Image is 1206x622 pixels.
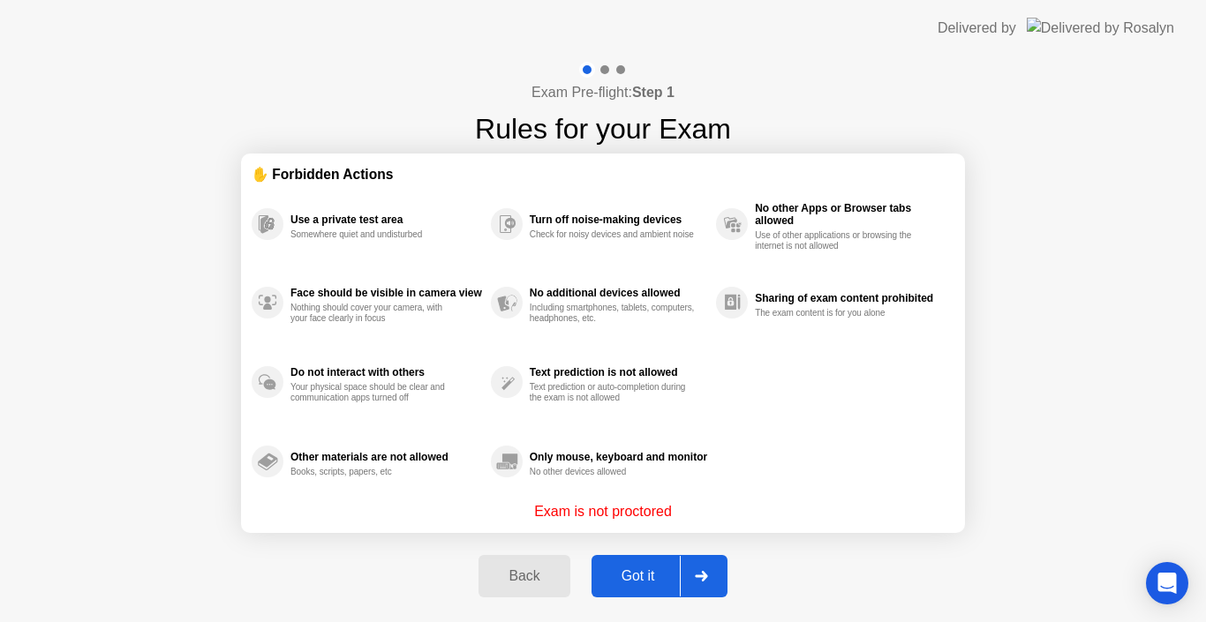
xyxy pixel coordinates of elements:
[530,229,697,240] div: Check for noisy devices and ambient noise
[530,467,697,477] div: No other devices allowed
[290,303,457,324] div: Nothing should cover your camera, with your face clearly in focus
[290,287,482,299] div: Face should be visible in camera view
[290,366,482,378] div: Do not interact with others
[290,214,482,226] div: Use a private test area
[632,85,675,100] b: Step 1
[475,108,731,150] h1: Rules for your Exam
[755,202,946,227] div: No other Apps or Browser tabs allowed
[530,451,707,463] div: Only mouse, keyboard and monitor
[938,18,1016,39] div: Delivered by
[290,467,457,477] div: Books, scripts, papers, etc
[755,292,946,304] div: Sharing of exam content prohibited
[530,214,707,226] div: Turn off noise-making devices
[530,303,697,324] div: Including smartphones, tablets, computers, headphones, etc.
[531,82,675,103] h4: Exam Pre-flight:
[597,568,680,584] div: Got it
[755,308,922,318] div: The exam content is for you alone
[530,366,707,378] div: Text prediction is not allowed
[479,555,569,597] button: Back
[530,287,707,299] div: No additional devices allowed
[592,555,727,597] button: Got it
[755,230,922,251] div: Use of other applications or browsing the internet is not allowed
[252,164,954,184] div: ✋ Forbidden Actions
[530,382,697,403] div: Text prediction or auto-completion during the exam is not allowed
[1027,18,1174,38] img: Delivered by Rosalyn
[290,382,457,403] div: Your physical space should be clear and communication apps turned off
[1146,562,1188,604] div: Open Intercom Messenger
[290,229,457,240] div: Somewhere quiet and undisturbed
[290,451,482,463] div: Other materials are not allowed
[534,501,672,522] p: Exam is not proctored
[484,568,564,584] div: Back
